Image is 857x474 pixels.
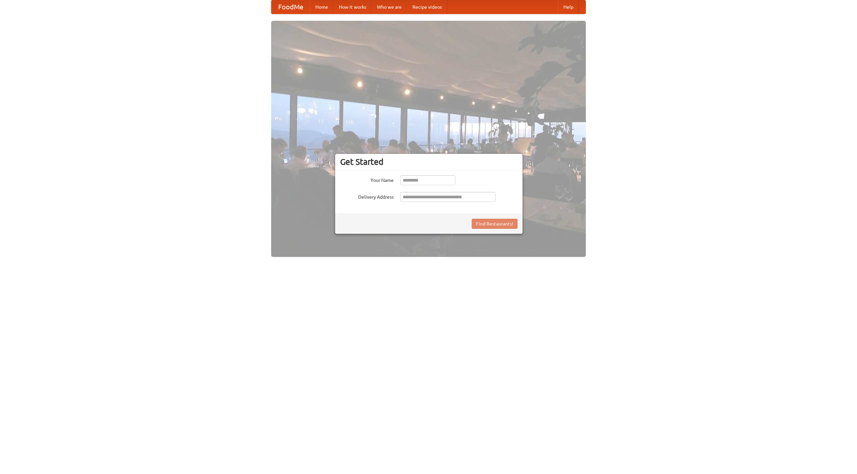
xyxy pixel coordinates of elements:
a: FoodMe [271,0,310,14]
a: Help [558,0,579,14]
label: Your Name [340,175,394,184]
a: Recipe videos [407,0,447,14]
a: How it works [333,0,372,14]
a: Who we are [372,0,407,14]
h3: Get Started [340,157,518,167]
button: Find Restaurants! [472,219,518,229]
a: Home [310,0,333,14]
label: Delivery Address [340,192,394,200]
